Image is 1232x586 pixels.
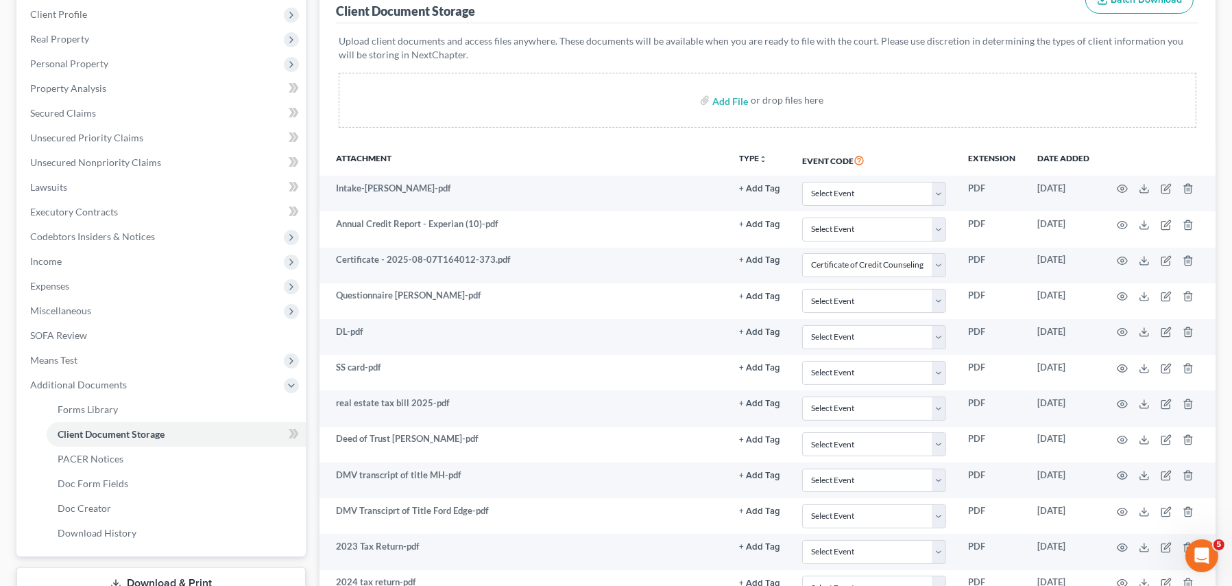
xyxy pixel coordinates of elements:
iframe: Intercom live chat [1185,539,1218,572]
th: Extension [957,144,1026,176]
td: [DATE] [1026,319,1100,355]
span: Client Document Storage [58,428,165,440]
span: Personal Property [30,58,108,69]
td: PDF [957,248,1026,283]
span: Client Profile [30,8,87,20]
span: Income [30,255,62,267]
i: unfold_more [759,155,767,163]
span: Unsecured Nonpriority Claims [30,156,161,168]
td: DMV Transciprt of Title Ford Edge-pdf [319,498,728,534]
td: PDF [957,534,1026,570]
a: PACER Notices [47,447,306,471]
span: Lawsuits [30,181,67,193]
a: + Add Tag [739,361,780,374]
th: Event Code [791,144,957,176]
td: PDF [957,319,1026,355]
span: Means Test [30,354,77,366]
a: + Add Tag [739,289,780,302]
td: [DATE] [1026,462,1100,498]
button: + Add Tag [739,364,780,373]
span: Codebtors Insiders & Notices [30,231,155,242]
a: Download History [47,521,306,546]
td: [DATE] [1026,283,1100,319]
td: PDF [957,390,1026,426]
span: PACER Notices [58,453,123,465]
button: + Add Tag [739,328,780,337]
td: Intake-[PERSON_NAME]-pdf [319,176,728,211]
a: Doc Creator [47,496,306,521]
td: DMV transcript of title MH-pdf [319,462,728,498]
td: Annual Credit Report - Experian (10)-pdf [319,211,728,247]
span: Miscellaneous [30,305,91,316]
button: + Add Tag [739,507,780,516]
a: + Add Tag [739,182,780,195]
span: Download History [58,527,136,539]
a: + Add Tag [739,397,780,410]
td: [DATE] [1026,211,1100,247]
span: Expenses [30,280,69,292]
td: DL-pdf [319,319,728,355]
a: Secured Claims [19,101,306,126]
td: PDF [957,427,1026,462]
td: [DATE] [1026,390,1100,426]
th: Attachment [319,144,728,176]
span: Doc Form Fields [58,478,128,489]
button: + Add Tag [739,256,780,265]
span: Additional Documents [30,379,127,390]
a: Doc Form Fields [47,471,306,496]
td: PDF [957,176,1026,211]
td: Deed of Trust [PERSON_NAME]-pdf [319,427,728,462]
span: Property Analysis [30,82,106,94]
th: Date added [1026,144,1100,176]
span: Forms Library [58,403,118,415]
a: + Add Tag [739,218,780,231]
span: Real Property [30,33,89,45]
a: Property Analysis [19,76,306,101]
a: + Add Tag [739,432,780,445]
span: SOFA Review [30,329,87,341]
td: PDF [957,283,1026,319]
td: [DATE] [1026,176,1100,211]
p: Upload client documents and access files anywhere. These documents will be available when you are... [339,34,1196,62]
a: + Add Tag [739,325,780,338]
span: 5 [1213,539,1224,550]
a: Client Document Storage [47,422,306,447]
span: Doc Creator [58,502,111,514]
a: + Add Tag [739,253,780,266]
button: + Add Tag [739,220,780,229]
a: Unsecured Nonpriority Claims [19,150,306,175]
button: + Add Tag [739,292,780,301]
td: 2023 Tax Return-pdf [319,534,728,570]
span: Secured Claims [30,107,96,119]
button: + Add Tag [739,436,780,445]
td: Questionnaire [PERSON_NAME]-pdf [319,283,728,319]
td: PDF [957,462,1026,498]
td: [DATE] [1026,355,1100,390]
a: SOFA Review [19,323,306,348]
td: Certificate - 2025-08-07T164012-373.pdf [319,248,728,283]
td: PDF [957,355,1026,390]
a: + Add Tag [739,504,780,517]
button: + Add Tag [739,471,780,480]
button: TYPEunfold_more [739,154,767,163]
td: PDF [957,498,1026,534]
td: [DATE] [1026,498,1100,534]
td: real estate tax bill 2025-pdf [319,390,728,426]
a: + Add Tag [739,540,780,553]
td: PDF [957,211,1026,247]
div: Client Document Storage [336,3,475,19]
button: + Add Tag [739,399,780,408]
span: Unsecured Priority Claims [30,132,143,143]
td: [DATE] [1026,248,1100,283]
a: Unsecured Priority Claims [19,126,306,150]
td: [DATE] [1026,427,1100,462]
td: SS card-pdf [319,355,728,390]
a: Executory Contracts [19,200,306,224]
a: Forms Library [47,397,306,422]
div: or drop files here [751,93,823,107]
a: + Add Tag [739,469,780,482]
span: Executory Contracts [30,206,118,218]
a: Lawsuits [19,175,306,200]
td: [DATE] [1026,534,1100,570]
button: + Add Tag [739,543,780,552]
